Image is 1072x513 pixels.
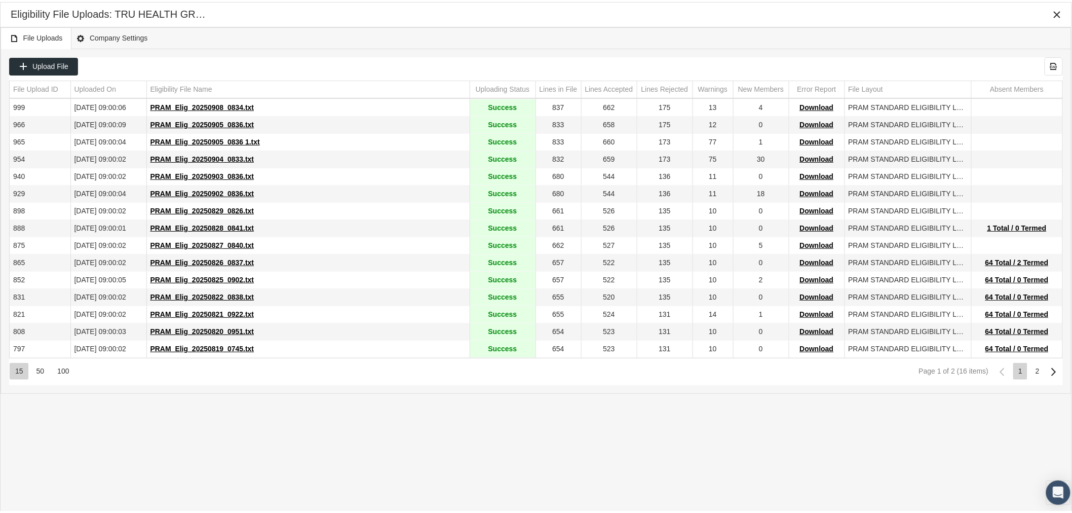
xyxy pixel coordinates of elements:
td: 966 [10,115,70,132]
td: 175 [637,97,693,115]
td: 135 [637,235,693,252]
td: 10 [693,270,733,287]
td: 837 [535,97,581,115]
td: 1 [733,132,789,149]
td: PRAM STANDARD ELIGIBILITY LAYOUT_03182021 [845,287,971,304]
td: [DATE] 09:00:02 [70,166,146,184]
td: Column Absent Members [971,79,1062,96]
td: [DATE] 09:00:04 [70,132,146,149]
span: PRAM_Elig_20250902_0836.txt [150,188,254,196]
td: 30 [733,149,789,166]
td: 10 [693,201,733,218]
span: 64 Total / 0 Termed [985,308,1049,316]
td: 4 [733,97,789,115]
div: Uploading Status [476,83,530,92]
td: 655 [535,304,581,321]
div: Lines Accepted [585,83,633,92]
div: Lines in File [540,83,578,92]
td: [DATE] 09:00:02 [70,339,146,356]
td: 965 [10,132,70,149]
div: New Members [738,83,784,92]
div: Items per page: 50 [31,361,50,378]
td: [DATE] 09:00:02 [70,149,146,166]
td: 0 [733,218,789,235]
td: PRAM STANDARD ELIGIBILITY LAYOUT_03182021 [845,218,971,235]
td: 10 [693,235,733,252]
td: 522 [581,252,637,270]
td: 523 [581,339,637,356]
td: 898 [10,201,70,218]
div: Page 1 of 2 (16 items) [919,365,989,373]
td: Success [470,201,535,218]
td: 10 [693,321,733,339]
span: PRAM_Elig_20250905_0836.txt [150,119,254,127]
td: 544 [581,166,637,184]
td: 524 [581,304,637,321]
td: 135 [637,287,693,304]
td: 77 [693,132,733,149]
td: 135 [637,201,693,218]
td: 173 [637,132,693,149]
td: Success [470,149,535,166]
div: Absent Members [990,83,1044,92]
span: File Uploads [10,30,63,43]
td: PRAM STANDARD ELIGIBILITY LAYOUT_03182021 [845,304,971,321]
span: Download [800,188,834,196]
div: Page 1 [1013,361,1027,378]
td: 10 [693,252,733,270]
td: 821 [10,304,70,321]
td: 135 [637,218,693,235]
td: Success [470,304,535,321]
td: 888 [10,218,70,235]
td: 0 [733,201,789,218]
td: 0 [733,252,789,270]
td: 526 [581,201,637,218]
div: File Layout [849,83,883,92]
td: 954 [10,149,70,166]
span: 64 Total / 0 Termed [985,291,1049,299]
span: Download [800,274,834,282]
td: PRAM STANDARD ELIGIBILITY LAYOUT_03182021 [845,252,971,270]
span: Download [800,308,834,316]
td: 833 [535,132,581,149]
div: Page 2 [1030,361,1045,378]
td: [DATE] 09:00:03 [70,321,146,339]
td: [DATE] 09:00:04 [70,184,146,201]
span: 64 Total / 0 Termed [985,274,1049,282]
span: Download [800,256,834,265]
div: Lines Rejected [641,83,688,92]
td: 131 [637,339,693,356]
td: 662 [581,97,637,115]
td: 5 [733,235,789,252]
td: PRAM STANDARD ELIGIBILITY LAYOUT_03182021 [845,149,971,166]
span: PRAM_Elig_20250905_0836 1.txt [150,136,260,144]
td: Column Warnings [693,79,733,96]
td: Column Lines Rejected [637,79,693,96]
span: Download [800,325,834,334]
td: 662 [535,235,581,252]
td: 136 [637,184,693,201]
span: Download [800,170,834,178]
td: 808 [10,321,70,339]
span: Download [800,205,834,213]
td: 654 [535,321,581,339]
span: Download [800,119,834,127]
td: 655 [535,287,581,304]
td: 0 [733,166,789,184]
td: 657 [535,270,581,287]
div: File Upload ID [13,83,58,92]
span: PRAM_Elig_20250825_0902.txt [150,274,254,282]
td: 10 [693,218,733,235]
td: 135 [637,252,693,270]
td: [DATE] 09:00:05 [70,270,146,287]
span: PRAM_Elig_20250821_0922.txt [150,308,254,316]
td: 173 [637,149,693,166]
td: [DATE] 09:00:09 [70,115,146,132]
td: Success [470,218,535,235]
span: PRAM_Elig_20250829_0826.txt [150,205,254,213]
td: 12 [693,115,733,132]
td: PRAM STANDARD ELIGIBILITY LAYOUT_03182021 [845,166,971,184]
span: Download [800,343,834,351]
td: 1 [733,304,789,321]
td: Success [470,321,535,339]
